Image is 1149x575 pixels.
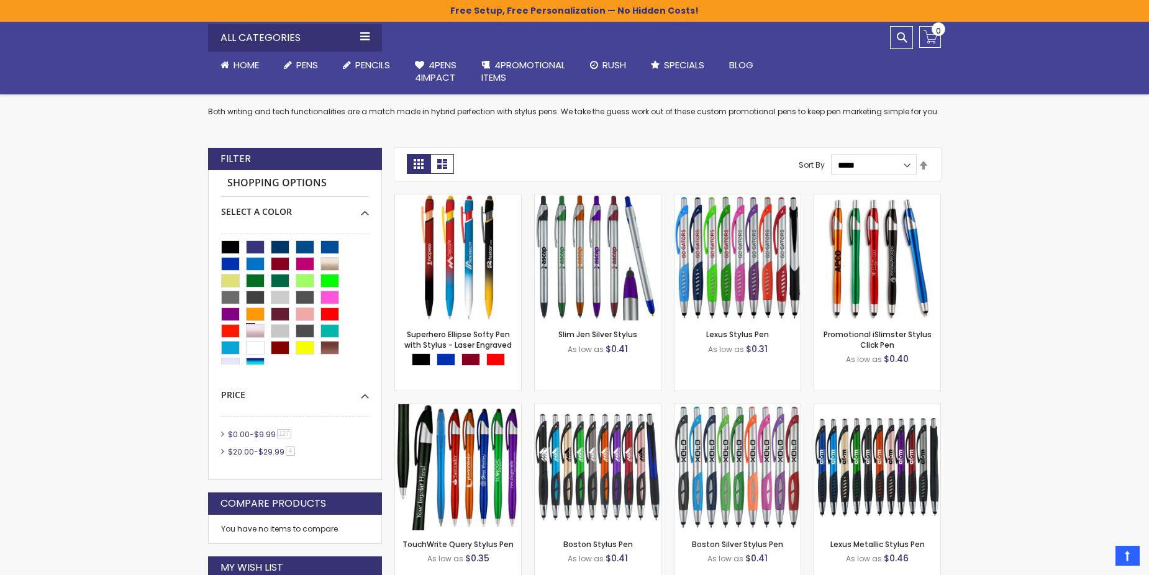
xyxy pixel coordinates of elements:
span: $0.46 [884,552,909,564]
img: TouchWrite Query Stylus Pen [395,404,521,530]
span: Home [234,58,259,71]
span: $0.35 [465,552,489,564]
span: $20.00 [228,446,254,457]
strong: Grid [407,154,430,174]
span: $0.00 [228,429,250,440]
div: Red [486,353,505,366]
a: Superhero Ellipse Softy Pen with Stylus - Laser Engraved [395,194,521,204]
img: Promotional iSlimster Stylus Click Pen [814,194,940,320]
div: Price [221,380,369,401]
a: Boston Silver Stylus Pen [674,404,801,414]
span: 4PROMOTIONAL ITEMS [481,58,565,84]
a: TouchWrite Query Stylus Pen [395,404,521,414]
a: Slim Jen Silver Stylus [558,329,637,340]
span: 4Pens 4impact [415,58,456,84]
span: $0.31 [746,343,768,355]
a: Lexus Stylus Pen [674,194,801,204]
span: $0.41 [745,552,768,564]
span: Blog [729,58,753,71]
strong: Compare Products [220,497,326,510]
div: Blue [437,353,455,366]
a: Specials [638,52,717,79]
a: 4PROMOTIONALITEMS [469,52,578,92]
div: You have no items to compare. [208,515,382,544]
span: 0 [936,25,941,37]
a: Promotional iSlimster Stylus Click Pen [814,194,940,204]
a: Top [1115,546,1140,566]
a: Superhero Ellipse Softy Pen with Stylus - Laser Engraved [404,329,512,350]
span: 127 [277,429,291,438]
span: 4 [286,446,295,456]
span: As low as [846,553,882,564]
div: Both writing and tech functionalities are a match made in hybrid perfection with stylus pens. We ... [208,75,941,117]
a: Blog [717,52,766,79]
a: $20.00-$29.994 [225,446,299,457]
a: Boston Stylus Pen [535,404,661,414]
img: Superhero Ellipse Softy Pen with Stylus - Laser Engraved [395,194,521,320]
img: Lexus Stylus Pen [674,194,801,320]
div: Black [412,353,430,366]
span: $29.99 [258,446,284,457]
span: Pens [296,58,318,71]
a: Lexus Metallic Stylus Pen [830,539,925,550]
a: TouchWrite Query Stylus Pen [402,539,514,550]
strong: Shopping Options [221,170,369,197]
label: Sort By [799,160,825,170]
a: $0.00-$9.99127 [225,429,296,440]
span: As low as [707,553,743,564]
a: Lexus Stylus Pen [706,329,769,340]
a: Pens [271,52,330,79]
a: Pencils [330,52,402,79]
a: 4Pens4impact [402,52,469,92]
img: Boston Stylus Pen [535,404,661,530]
a: Rush [578,52,638,79]
div: Select A Color [221,197,369,218]
div: All Categories [208,24,382,52]
img: Slim Jen Silver Stylus [535,194,661,320]
a: Boston Stylus Pen [563,539,633,550]
span: $0.41 [606,343,628,355]
span: Rush [602,58,626,71]
span: As low as [846,354,882,364]
span: As low as [427,553,463,564]
strong: Filter [220,152,251,166]
a: 0 [919,26,941,48]
a: Slim Jen Silver Stylus [535,194,661,204]
a: Lexus Metallic Stylus Pen [814,404,940,414]
span: As low as [568,553,604,564]
span: $0.41 [606,552,628,564]
strong: My Wish List [220,561,283,574]
a: Promotional iSlimster Stylus Click Pen [824,329,932,350]
span: $0.40 [884,353,909,365]
div: Burgundy [461,353,480,366]
a: Boston Silver Stylus Pen [692,539,783,550]
span: As low as [708,344,744,355]
a: Home [208,52,271,79]
span: $9.99 [254,429,276,440]
span: Specials [664,58,704,71]
img: Boston Silver Stylus Pen [674,404,801,530]
img: Lexus Metallic Stylus Pen [814,404,940,530]
span: As low as [568,344,604,355]
span: Pencils [355,58,390,71]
